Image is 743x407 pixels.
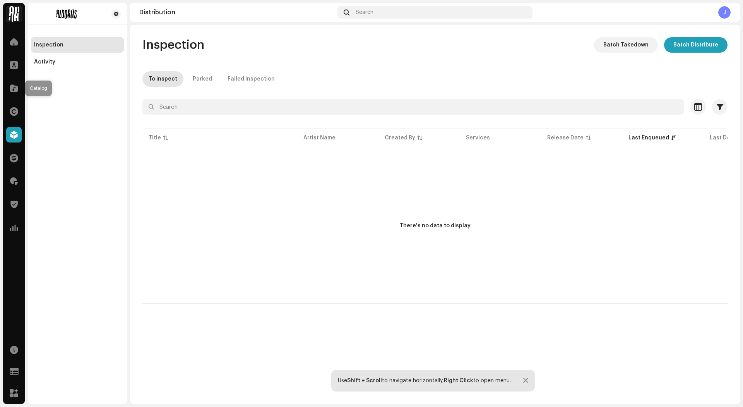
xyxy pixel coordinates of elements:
[34,42,63,48] div: Inspection
[718,6,731,19] div: J
[31,37,124,53] re-m-nav-item: Inspection
[338,378,511,384] div: Use to navigate horizontally, to open menu.
[594,37,658,53] button: Batch Takedown
[444,378,473,383] strong: Right Click
[228,71,275,87] div: Failed Inspection
[356,9,373,15] span: Search
[142,37,204,53] span: Inspection
[149,71,177,87] div: To inspect
[139,9,334,15] div: Distribution
[34,9,99,19] img: 26f98d0d-2dbd-4ca3-a2fc-150eeff1c9d9
[400,222,471,230] div: There's no data to display
[664,37,728,53] button: Batch Distribute
[31,54,124,70] re-m-nav-item: Activity
[193,71,212,87] div: Parked
[673,37,718,53] span: Batch Distribute
[6,6,22,22] img: 7c8e417d-4621-4348-b0f5-c88613d5c1d3
[603,37,649,53] span: Batch Takedown
[347,378,382,383] strong: Shift + Scroll
[142,99,684,115] input: Search
[34,59,55,65] div: Activity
